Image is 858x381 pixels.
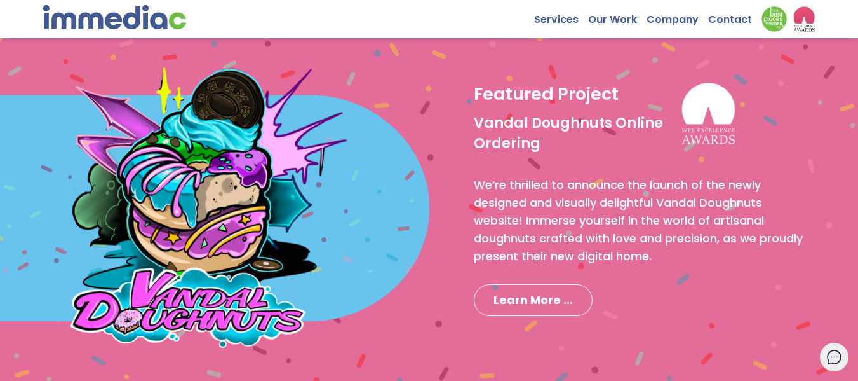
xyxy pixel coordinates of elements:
[761,6,787,32] img: Down
[708,6,761,26] a: Contact
[493,292,573,308] span: Learn More ...
[671,83,746,151] img: logo2_wea_wh_nobg.webp
[474,83,619,105] h2: Featured Project
[534,6,588,26] a: Services
[474,177,803,264] span: We’re thrilled to announce the launch of the newly designed and visually delightful Vandal Doughn...
[43,5,186,29] img: immediac
[793,6,815,32] img: logo2_wea_nobg.webp
[474,113,671,154] h3: Vandal Doughnuts Online Ordering
[647,6,708,26] a: Company
[474,284,593,316] a: Learn More ...
[588,6,647,26] a: Our Work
